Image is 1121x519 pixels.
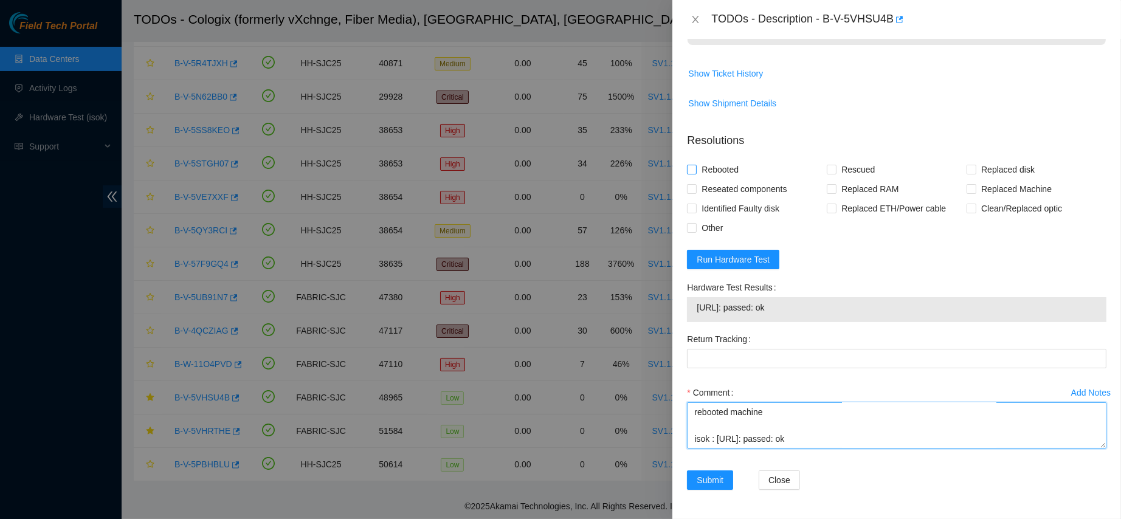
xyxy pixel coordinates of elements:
span: Reseated components [697,179,792,199]
p: Resolutions [687,123,1106,149]
button: Run Hardware Test [687,250,779,269]
label: Return Tracking [687,329,756,349]
label: Hardware Test Results [687,278,781,297]
span: Replaced disk [976,160,1040,179]
span: Other [697,218,728,238]
span: Rescued [836,160,880,179]
span: Show Ticket History [688,67,763,80]
span: Rebooted [697,160,743,179]
button: Close [687,14,704,26]
textarea: Comment [687,402,1106,449]
div: Add Notes [1071,388,1111,397]
button: Show Shipment Details [688,94,777,113]
span: close [691,15,700,24]
button: Submit [687,470,733,490]
input: Return Tracking [687,349,1106,368]
span: Identified Faulty disk [697,199,784,218]
span: Run Hardware Test [697,253,770,266]
span: Close [768,473,790,487]
span: Replaced Machine [976,179,1057,199]
button: Show Ticket History [688,64,764,83]
span: Clean/Replaced optic [976,199,1067,218]
button: Close [759,470,800,490]
span: Submit [697,473,723,487]
span: [URL]: passed: ok [697,301,1097,314]
label: Comment [687,383,738,402]
span: Replaced ETH/Power cable [836,199,951,218]
div: TODOs - Description - B-V-5VHSU4B [711,10,1106,29]
button: Add Notes [1071,383,1111,402]
span: Show Shipment Details [688,97,776,110]
span: Replaced RAM [836,179,903,199]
